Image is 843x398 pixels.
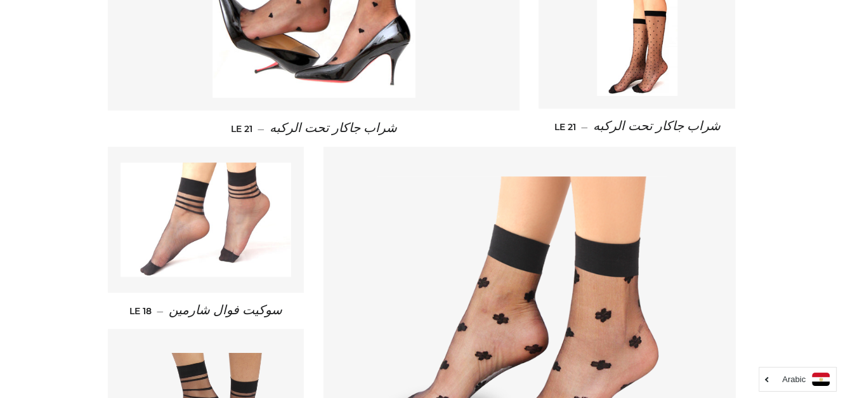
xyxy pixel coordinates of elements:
a: Arabic [766,373,830,386]
span: شراب جاكار تحت الركبه [592,119,720,133]
span: شراب جاكار تحت الركبه [269,121,396,135]
span: LE 18 [129,305,152,317]
a: شراب جاكار تحت الركبه — LE 21 [539,109,735,145]
span: — [157,305,164,317]
a: شراب جاكار تحت الركبه — LE 21 [108,110,520,147]
span: سوكيت فوال شارمين [169,303,282,317]
span: — [580,121,587,133]
span: LE 21 [554,121,575,133]
a: سوكيت فوال شارمين — LE 18 [108,293,304,329]
i: Arabic [782,375,806,383]
span: — [257,123,264,135]
span: LE 21 [230,123,252,135]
